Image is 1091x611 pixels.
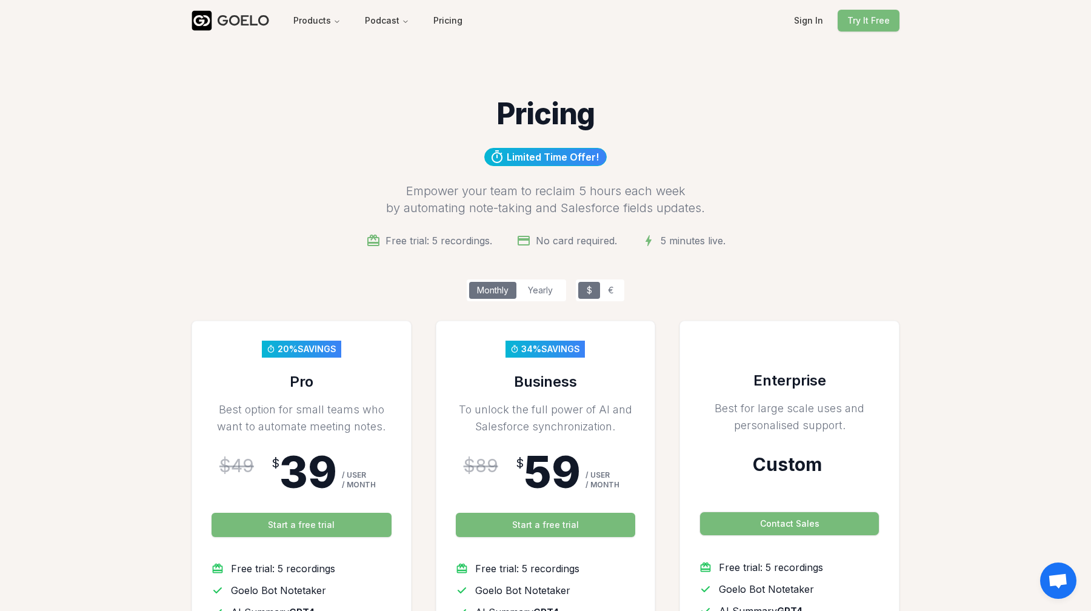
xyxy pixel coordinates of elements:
span: / USER [586,470,619,480]
span: $ 89 [464,455,498,476]
div: Free trial: 5 recordings. [385,233,492,248]
span: Free trial: 5 recordings [231,561,335,576]
div: Best for large scale uses and personalised support. [699,400,879,434]
div: No card required. [536,233,617,248]
span: Goelo Bot Notetaker [231,583,326,598]
div: To unlock the full power of AI and Salesforce synchronization. [456,401,636,435]
nav: Main [284,10,419,32]
div: Best option for small teams who want to automate meeting notes. [212,401,392,435]
div: $ [578,282,600,299]
div: $ [272,455,279,490]
div: Yearly [516,282,564,299]
span: / MONTH [342,480,376,490]
span: 39 [279,455,337,490]
span: Limited Time Offer! [507,150,599,164]
div: 34% SAVINGS [521,343,580,355]
span: Free trial: 5 recordings [475,561,579,576]
button: Start a free trial [456,513,636,537]
div: Empower your team to reclaim 5 hours each week by automating note-taking and Salesforce fields up... [192,182,899,216]
div: € [600,282,622,299]
button: Try It Free [838,10,899,32]
span: $ 49 [219,455,254,476]
a: Start a free trial [456,513,636,561]
a: GOELO [192,10,279,31]
h1: Pricing [192,99,899,129]
span: Free trial: 5 recordings [719,560,823,575]
button: Contact Sales [699,512,879,536]
button: Products [284,10,350,32]
span: Goelo Bot Notetaker [719,582,814,596]
span: / USER [342,470,376,480]
span: Goelo Bot Notetaker [475,583,570,598]
span: Custom [753,453,822,475]
div: GOELO [217,11,269,30]
button: Sign In [784,10,833,32]
div: $ [516,455,524,490]
div: Monthly [469,282,516,299]
div: Open chat [1040,563,1076,599]
h3: Business [456,372,636,392]
img: Goelo Logo [192,10,212,31]
div: 5 minutes live. [661,233,726,248]
h3: Enterprise [699,371,879,390]
span: / MONTH [586,480,619,490]
button: Pricing [424,10,472,32]
a: Start a free trial [212,513,392,561]
h3: Pro [212,372,392,392]
button: Start a free trial [212,513,392,537]
button: Podcast [355,10,419,32]
div: 20% SAVINGS [278,343,336,355]
span: 59 [524,455,581,490]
